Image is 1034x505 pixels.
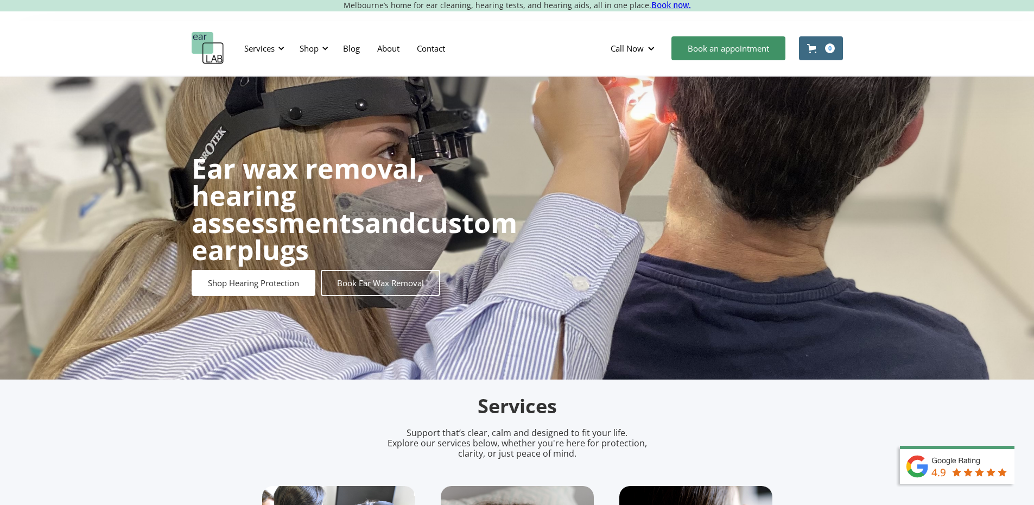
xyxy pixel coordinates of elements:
div: Services [244,43,275,54]
a: About [369,33,408,64]
div: 0 [825,43,835,53]
strong: Ear wax removal, hearing assessments [192,150,424,241]
div: Call Now [602,32,666,65]
div: Services [238,32,288,65]
a: Book an appointment [671,36,785,60]
a: Contact [408,33,454,64]
a: Open cart [799,36,843,60]
strong: custom earplugs [192,204,517,268]
h2: Services [262,394,772,419]
a: home [192,32,224,65]
h1: and [192,155,517,263]
a: Blog [334,33,369,64]
a: Book Ear Wax Removal [321,270,440,296]
div: Shop [300,43,319,54]
a: Shop Hearing Protection [192,270,315,296]
div: Shop [293,32,332,65]
p: Support that’s clear, calm and designed to fit your life. Explore our services below, whether you... [373,428,661,459]
div: Call Now [611,43,644,54]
